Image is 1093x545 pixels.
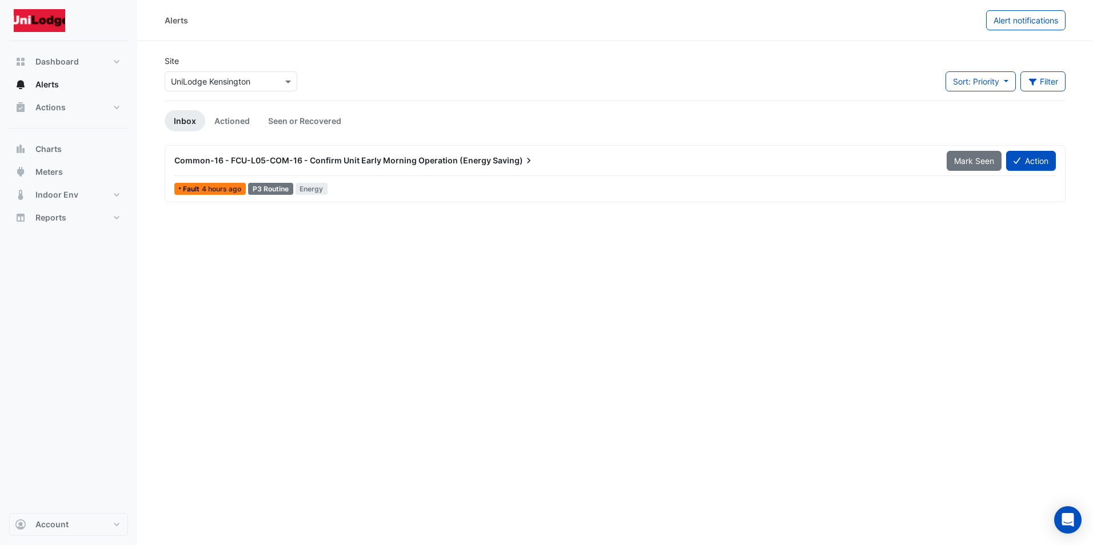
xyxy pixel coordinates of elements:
span: Charts [35,143,62,155]
button: Meters [9,161,128,183]
a: Actioned [205,110,259,131]
button: Dashboard [9,50,128,73]
span: Account [35,519,69,530]
span: Energy [296,183,328,195]
span: Indoor Env [35,189,78,201]
span: Alert notifications [994,15,1058,25]
app-icon: Actions [15,102,26,113]
button: Mark Seen [947,151,1002,171]
span: Thu 25-Sep-2025 05:15 AEST [202,185,241,193]
app-icon: Reports [15,212,26,223]
span: Mark Seen [954,156,994,166]
span: Alerts [35,79,59,90]
span: Saving) [493,155,534,166]
div: P3 Routine [248,183,293,195]
div: Open Intercom Messenger [1054,506,1082,534]
span: Meters [35,166,63,178]
a: Seen or Recovered [259,110,350,131]
app-icon: Alerts [15,79,26,90]
span: Actions [35,102,66,113]
span: Common-16 - FCU-L05-COM-16 - Confirm Unit Early Morning Operation (Energy [174,155,491,165]
span: Dashboard [35,56,79,67]
button: Reports [9,206,128,229]
button: Charts [9,138,128,161]
img: Company Logo [14,9,65,32]
button: Account [9,513,128,536]
app-icon: Dashboard [15,56,26,67]
a: Inbox [165,110,205,131]
button: Indoor Env [9,183,128,206]
button: Sort: Priority [946,71,1016,91]
app-icon: Indoor Env [15,189,26,201]
app-icon: Meters [15,166,26,178]
button: Actions [9,96,128,119]
button: Action [1006,151,1056,171]
span: Fault [183,186,202,193]
button: Alert notifications [986,10,1066,30]
div: Alerts [165,14,188,26]
app-icon: Charts [15,143,26,155]
label: Site [165,55,179,67]
span: Sort: Priority [953,77,999,86]
button: Alerts [9,73,128,96]
button: Filter [1020,71,1066,91]
span: Reports [35,212,66,223]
